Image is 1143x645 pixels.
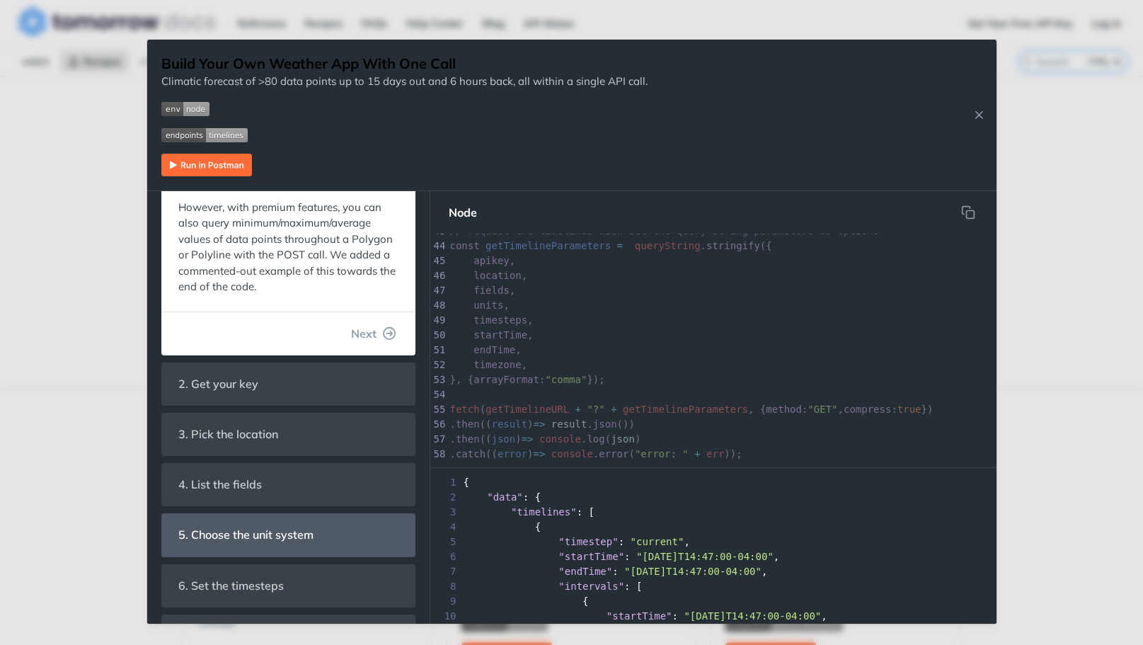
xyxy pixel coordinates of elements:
[684,610,821,622] span: "[DATE]T14:47:00-04:00"
[430,624,996,639] div: : {
[161,127,648,143] span: Expand image
[636,551,774,562] span: "[DATE]T14:47:00-04:00"
[450,270,528,281] span: ,
[450,404,480,415] span: fetch
[473,285,510,296] span: fields
[473,374,539,385] span: arrayFormat
[706,448,724,460] span: err
[450,225,880,236] span: // request the timelines with all the query string parameters as options
[450,359,528,370] span: ,
[161,101,648,117] span: Expand image
[430,372,444,387] div: 53
[430,475,996,490] div: {
[545,374,587,385] span: "comma"
[430,624,461,639] span: 11
[587,433,604,445] span: log
[430,490,461,505] span: 2
[450,299,510,311] span: ,
[169,471,272,498] span: 4. List the fields
[161,128,248,142] img: endpoint
[486,240,611,251] span: getTimelineParameters
[587,404,604,415] span: "?"
[430,579,461,594] span: 8
[430,417,444,432] div: 56
[430,298,444,313] div: 48
[351,325,377,342] span: Next
[430,253,444,268] div: 45
[522,433,534,445] span: =>
[487,491,523,503] span: "data"
[492,433,516,445] span: json
[694,448,700,460] span: +
[430,268,444,283] div: 46
[635,448,689,460] span: "error: "
[551,418,587,430] span: result
[430,609,461,624] span: 10
[430,579,996,594] div: : [
[430,564,996,579] div: : ,
[473,344,515,355] span: endTime
[161,463,415,506] section: 4. List the fields
[558,551,624,562] span: "startTime"
[511,506,577,518] span: "timelines"
[169,421,289,448] span: 3. Pick the location
[456,433,480,445] span: then
[430,594,461,609] span: 9
[534,418,546,430] span: =>
[430,328,444,343] div: 50
[808,404,837,415] span: "GET"
[961,205,975,219] svg: hidden
[161,74,648,90] p: Climatic forecast of >80 data points up to 15 days out and 6 hours back, all within a single API ...
[430,520,461,535] span: 4
[161,154,252,176] img: Run in Postman
[611,433,635,445] span: json
[551,448,593,460] span: console
[430,283,444,298] div: 47
[575,404,581,415] span: +
[430,520,996,535] div: {
[430,402,444,417] div: 55
[450,433,641,445] span: . (( ) . ( )
[611,404,616,415] span: +
[558,566,612,577] span: "endTime"
[624,566,762,577] span: "[DATE]T14:47:00-04:00"
[498,448,527,460] span: error
[161,156,252,170] a: Expand image
[450,418,635,430] span: . (( ) . ())
[635,240,701,251] span: queryString
[178,200,398,295] p: However, with premium features, you can also query minimum/maximum/average values of data points ...
[169,370,269,398] span: 2. Get your key
[558,536,618,547] span: "timestep"
[430,549,461,564] span: 6
[456,418,480,430] span: then
[430,535,996,549] div: : ,
[473,299,503,311] span: units
[430,505,461,520] span: 3
[169,572,294,600] span: 6. Set the timesteps
[430,564,461,579] span: 7
[473,270,521,281] span: location
[161,564,415,607] section: 6. Set the timesteps
[161,102,209,116] img: env
[599,448,628,460] span: error
[897,404,921,415] span: true
[169,521,324,549] span: 5. Choose the unit system
[430,343,444,358] div: 51
[607,610,672,622] span: "startTime"
[450,404,934,415] span: ( , { : , : })
[437,198,488,227] button: Node
[456,448,486,460] span: catch
[450,329,534,341] span: ,
[450,448,742,460] span: . (( ) . ( ));
[430,594,996,609] div: {
[706,240,760,251] span: stringify
[473,314,527,326] span: timesteps
[161,54,648,74] h1: Build Your Own Weather App With One Call
[623,404,748,415] span: getTimelineParameters
[631,536,684,547] span: "current"
[430,535,461,549] span: 5
[968,108,989,122] button: Close Recipe
[430,387,444,402] div: 54
[558,581,624,592] span: "intervals"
